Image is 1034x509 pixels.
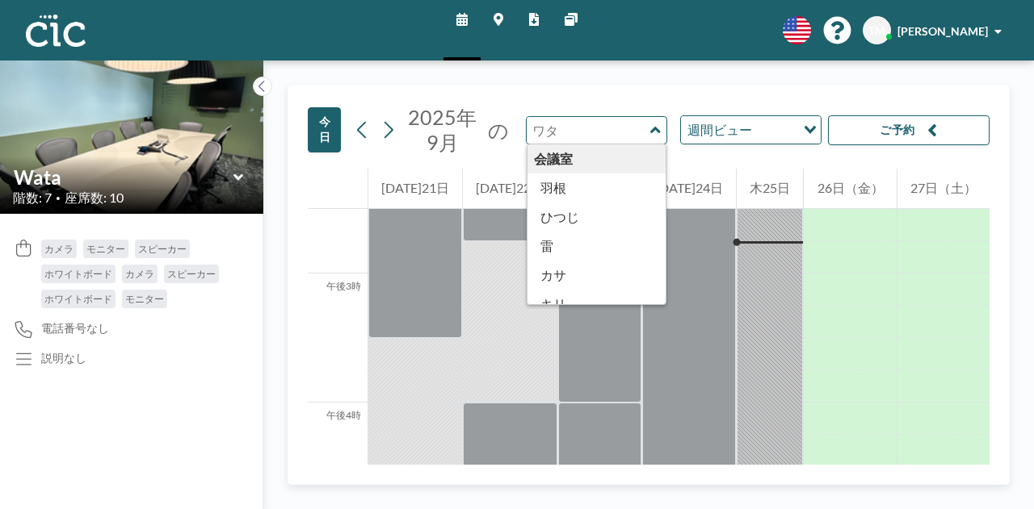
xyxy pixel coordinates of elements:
[488,118,509,142] font: の
[540,238,553,253] font: 雷
[381,180,449,195] font: [DATE]21日
[41,321,109,335] font: 電話番号なし
[41,351,86,365] font: 説明なし
[868,23,885,37] font: TM
[750,180,790,195] font: 木25日
[910,180,977,195] font: 27日（土）
[897,24,988,38] font: [PERSON_NAME]
[681,116,821,144] div: オプションを検索
[757,119,794,140] input: オプションを検索
[476,180,544,195] font: [DATE]22日
[44,243,74,255] font: カメラ
[26,15,86,47] img: 組織ロゴ
[326,280,361,292] font: 午後3時
[540,267,566,282] font: カサ
[44,268,112,280] font: ホワイトボード
[56,193,61,202] font: •
[818,180,884,195] font: 26日（金）
[655,180,723,195] font: [DATE]24日
[880,123,914,136] font: ご予約
[319,115,330,144] font: 今日
[687,122,752,137] font: 週間ビュー
[527,117,650,144] input: ワタ
[138,243,187,255] font: スピーカー
[326,409,361,421] font: 午後4時
[125,268,154,280] font: カメラ
[86,243,125,255] font: モニター
[540,296,566,311] font: キリ
[308,107,341,152] button: 今日
[540,209,579,224] font: ひつじ
[14,165,233,189] input: ワタ
[167,268,216,280] font: スピーカー
[125,293,164,305] font: モニター
[13,190,52,205] font: 階数: 7
[408,105,477,154] font: 2025年9月
[44,293,112,305] font: ホワイトボード
[540,180,566,195] font: 羽根
[828,115,990,145] button: ご予約
[65,190,124,205] font: 座席数: 10
[534,151,573,166] font: 会議室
